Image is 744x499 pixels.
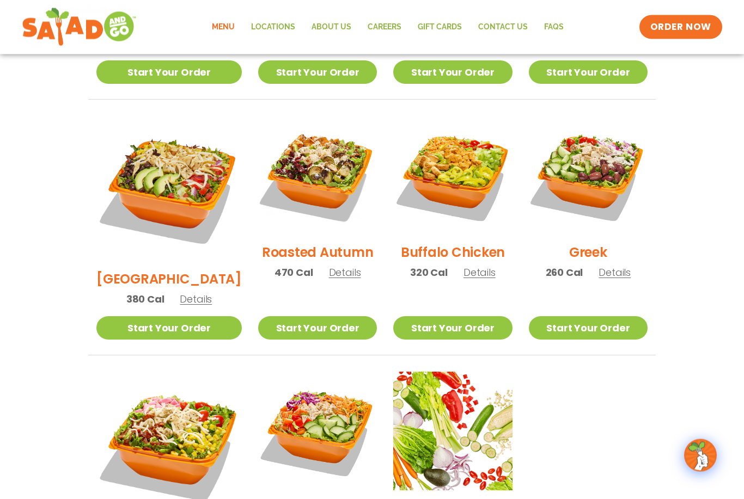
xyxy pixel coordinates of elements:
[410,15,470,40] a: GIFT CARDS
[393,372,512,491] img: Product photo for Build Your Own
[258,317,377,340] a: Start Your Order
[410,266,448,280] span: 320 Cal
[329,266,361,280] span: Details
[685,440,716,471] img: wpChatIcon
[529,116,648,235] img: Product photo for Greek Salad
[258,61,377,84] a: Start Your Order
[569,243,607,262] h2: Greek
[258,372,377,491] img: Product photo for Thai Salad
[546,266,583,280] span: 260 Cal
[204,15,572,40] nav: Menu
[359,15,410,40] a: Careers
[529,317,648,340] a: Start Your Order
[180,293,212,306] span: Details
[262,243,374,262] h2: Roasted Autumn
[22,5,137,49] img: new-SAG-logo-768×292
[275,266,313,280] span: 470 Cal
[650,21,711,34] span: ORDER NOW
[96,61,242,84] a: Start Your Order
[393,116,512,235] img: Product photo for Buffalo Chicken Salad
[470,15,536,40] a: Contact Us
[126,292,164,307] span: 380 Cal
[96,270,242,289] h2: [GEOGRAPHIC_DATA]
[303,15,359,40] a: About Us
[393,317,512,340] a: Start Your Order
[393,61,512,84] a: Start Your Order
[401,243,505,262] h2: Buffalo Chicken
[464,266,496,280] span: Details
[258,116,377,235] img: Product photo for Roasted Autumn Salad
[529,61,648,84] a: Start Your Order
[204,15,243,40] a: Menu
[639,15,722,39] a: ORDER NOW
[599,266,631,280] span: Details
[536,15,572,40] a: FAQs
[96,116,242,262] img: Product photo for BBQ Ranch Salad
[243,15,303,40] a: Locations
[96,317,242,340] a: Start Your Order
